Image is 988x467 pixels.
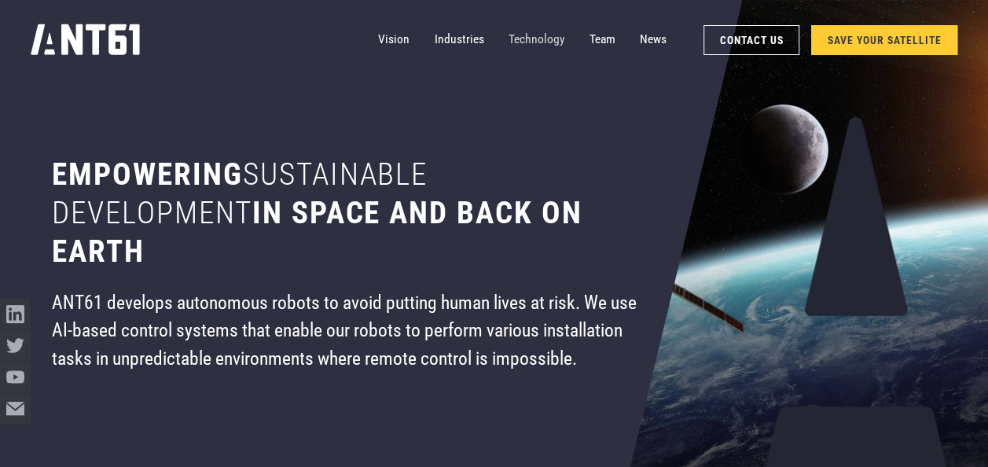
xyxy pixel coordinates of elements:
[52,156,645,270] h1: Empowering in space and back on earth
[52,289,645,372] div: ANT61 develops autonomous robots to avoid putting human lives at risk. We use AI-based control sy...
[640,24,667,55] a: News
[31,19,140,61] a: home
[509,24,565,55] a: Technology
[703,25,799,55] a: Contact Us
[434,24,483,55] a: Industries
[811,25,957,55] a: SAVE YOUR SATELLITE
[589,24,615,55] a: Team
[378,24,410,55] a: Vision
